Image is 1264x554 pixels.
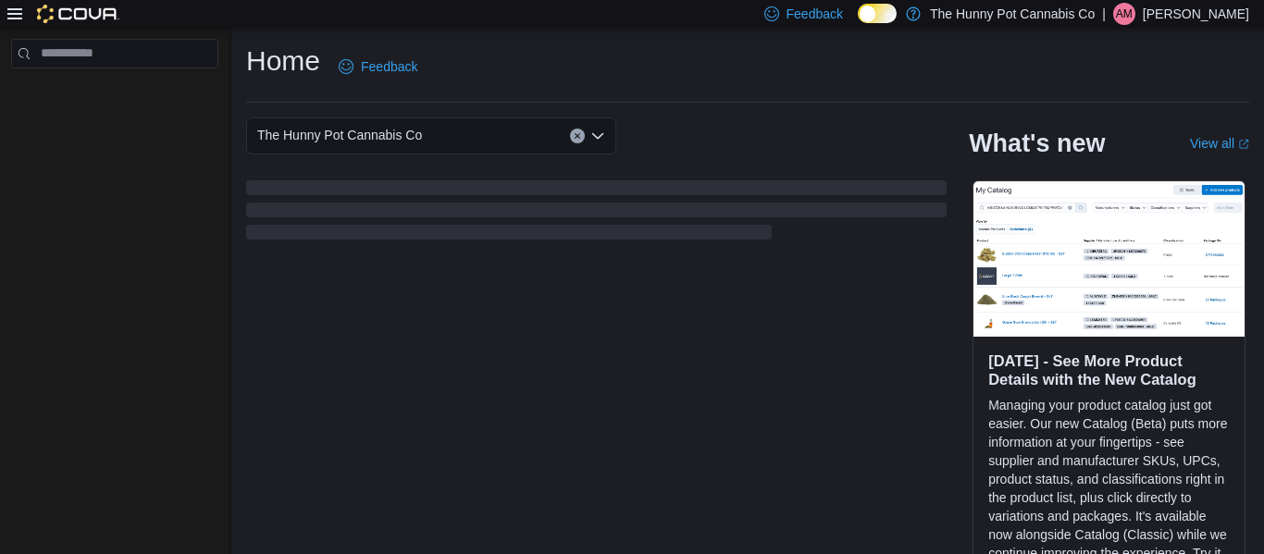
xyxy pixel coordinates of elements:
[37,5,119,23] img: Cova
[1113,3,1135,25] div: Ashley Moase
[1190,136,1249,151] a: View allExternal link
[1116,3,1133,25] span: AM
[246,184,947,243] span: Loading
[1102,3,1106,25] p: |
[787,5,843,23] span: Feedback
[11,72,218,117] nav: Complex example
[1238,139,1249,150] svg: External link
[331,48,425,85] a: Feedback
[257,124,422,146] span: The Hunny Pot Cannabis Co
[246,43,320,80] h1: Home
[969,129,1105,158] h2: What's new
[1143,3,1249,25] p: [PERSON_NAME]
[988,351,1230,388] h3: [DATE] - See More Product Details with the New Catalog
[590,129,605,143] button: Open list of options
[930,3,1095,25] p: The Hunny Pot Cannabis Co
[361,57,417,76] span: Feedback
[570,129,585,143] button: Clear input
[858,4,897,23] input: Dark Mode
[858,23,859,24] span: Dark Mode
